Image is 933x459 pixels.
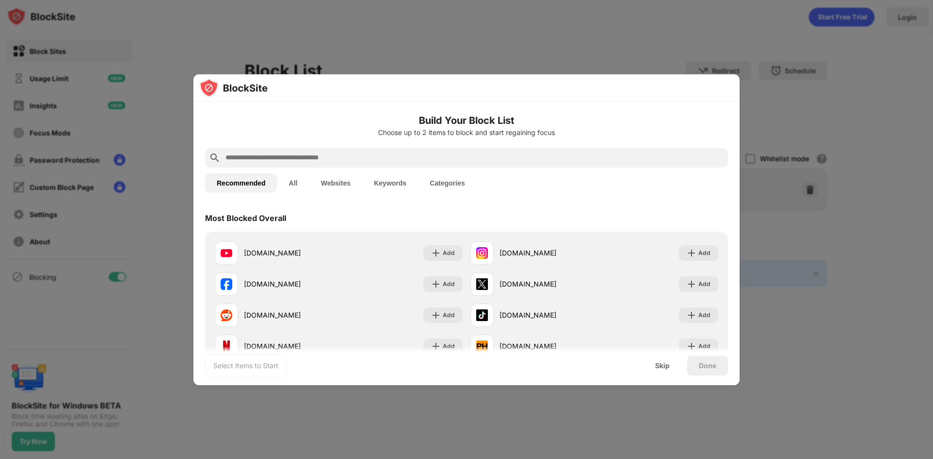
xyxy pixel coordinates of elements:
[698,341,710,351] div: Add
[476,309,488,321] img: favicons
[309,173,362,193] button: Websites
[698,310,710,320] div: Add
[209,152,221,164] img: search.svg
[244,248,339,258] div: [DOMAIN_NAME]
[205,213,286,223] div: Most Blocked Overall
[500,279,594,289] div: [DOMAIN_NAME]
[221,340,232,352] img: favicons
[244,341,339,351] div: [DOMAIN_NAME]
[418,173,476,193] button: Categories
[244,279,339,289] div: [DOMAIN_NAME]
[476,247,488,259] img: favicons
[443,248,455,258] div: Add
[476,278,488,290] img: favicons
[244,310,339,320] div: [DOMAIN_NAME]
[221,278,232,290] img: favicons
[476,340,488,352] img: favicons
[205,113,728,128] h6: Build Your Block List
[362,173,418,193] button: Keywords
[500,310,594,320] div: [DOMAIN_NAME]
[699,362,716,370] div: Done
[443,279,455,289] div: Add
[199,78,268,98] img: logo-blocksite.svg
[205,129,728,136] div: Choose up to 2 items to block and start regaining focus
[655,362,670,370] div: Skip
[698,279,710,289] div: Add
[213,361,278,371] div: Select Items to Start
[221,309,232,321] img: favicons
[277,173,309,193] button: All
[443,310,455,320] div: Add
[500,341,594,351] div: [DOMAIN_NAME]
[500,248,594,258] div: [DOMAIN_NAME]
[443,341,455,351] div: Add
[698,248,710,258] div: Add
[221,247,232,259] img: favicons
[205,173,277,193] button: Recommended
